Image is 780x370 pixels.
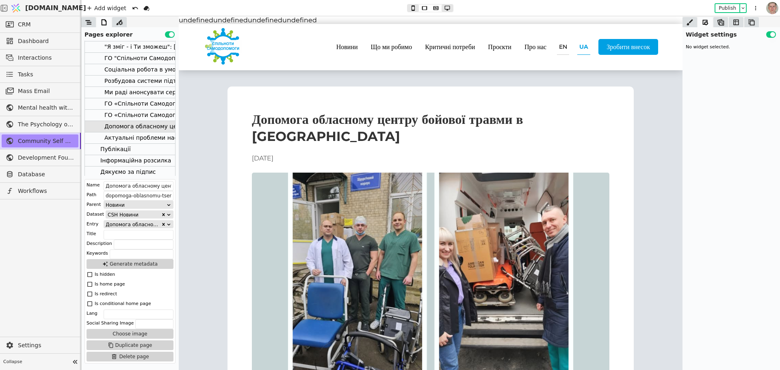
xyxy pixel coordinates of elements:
div: Pages explorer [81,27,179,39]
span: CRM [18,20,31,29]
a: Settings [2,339,78,352]
div: Допомога обласному центру бойової травми в [GEOGRAPHIC_DATA] [85,121,175,132]
div: UA [399,23,412,39]
div: Widget settings [682,27,780,39]
span: Interactions [18,54,74,62]
a: Dashboard [2,35,78,48]
a: Зробити внесок [420,23,479,39]
div: Розбудова системи підтримки психічного здоров’я дітей на деокупованих територіях [GEOGRAPHIC_DATA... [85,76,175,87]
div: Новини [106,201,166,208]
a: Development Foundation [2,151,78,164]
a: Проєкти [303,23,339,39]
span: Workflows [18,187,74,195]
span: Collapse [3,359,69,366]
div: Path [87,191,96,199]
div: "Я зміг - і Ти зможеш": [PERSON_NAME] поділився власним досвідом зі студентами УКУ [85,41,175,53]
div: [DATE] [73,136,431,148]
a: EN [374,23,394,39]
div: Is home page [95,280,125,288]
div: Допомога обласному центру бойової травми в [GEOGRAPHIC_DATA] [73,95,431,128]
div: Актуальні проблеми насильства й агресії серед дітей та підлітків в умовах війни [85,132,175,144]
span: Mass Email [18,87,74,95]
img: 1645348525502-logo-Uk-180.png [24,12,63,48]
button: Publish [715,4,739,12]
span: Tasks [18,70,33,79]
span: Database [18,170,74,179]
div: Публікації [100,144,131,155]
span: The Psychology of War [18,120,74,129]
div: Інформаційна розсилка [100,155,171,166]
div: Dataset [87,210,104,219]
div: EN [378,23,390,39]
span: [DOMAIN_NAME] [25,3,86,13]
div: Keywords [87,249,108,257]
div: Add widget [84,3,129,13]
img: Logo [10,0,22,16]
span: Dashboard [18,37,74,45]
a: The Psychology of War [2,118,78,131]
a: Interactions [2,51,78,64]
div: Соціальна робота в умовах кризи: 10 ключових рекомендацій від Лени Домінеллі [104,64,350,75]
div: Is redirect [95,290,117,298]
img: 1756050536435-Untitled_design.png [73,156,431,359]
div: ГО "Спільноти Самодопомоги" забезпечили пристроями РЕР 5 рятувальних підрозділів ДСНС [GEOGRAPHIC... [104,53,448,64]
a: Database [2,168,78,181]
div: Name [87,181,100,189]
div: ГО «Спільноти Самодопомоги» та ВІКНУ продовжують розвивати якісну систему психосоціальної підтрим... [104,110,461,121]
span: Development Foundation [18,154,74,162]
button: Duplicate page [87,340,173,350]
a: UA [394,23,416,39]
div: Entry [87,220,98,228]
div: Розбудова системи підтримки психічного здоров’я дітей на деокупованих територіях [GEOGRAPHIC_DATA... [104,76,473,87]
div: Дякуємо за підпис [85,167,175,178]
div: Is hidden [95,270,115,279]
div: Допомога обласному центру бойової травми в [GEOGRAPHIC_DATA] [104,121,305,132]
div: Ми раді анонсувати серію подкастів, створену в межах проєкту «Підтримка психічного здоров'я дітей... [104,87,567,98]
div: Актуальні проблеми насильства й агресії серед дітей та підлітків в умовах війни [104,132,349,143]
button: Generate metadata [87,259,173,269]
a: Що ми робимо [186,23,240,39]
img: 1560949290925-CROPPED-IMG_0201-2-.jpg [766,2,778,14]
a: Workflows [2,184,78,197]
div: Description [87,240,112,248]
div: CSH Новини [108,211,161,219]
div: Публікації [85,144,175,155]
div: Title [87,230,96,238]
div: Social Sharing Image [87,319,134,327]
div: Соціальна робота в умовах кризи: 10 ключових рекомендацій від Лени Домінеллі [85,64,175,76]
button: Delete page [87,352,173,361]
div: Is conditional home page [95,300,151,308]
a: Mass Email [2,84,78,97]
a: CRM [2,18,78,31]
div: Parent [87,201,101,209]
div: No widget selected. [682,41,780,54]
div: Дякуємо за підпис [100,167,156,177]
a: [DOMAIN_NAME] [8,0,81,16]
a: Tasks [2,68,78,81]
div: ГО «Спільноти Самодопомоги» та ВІКНУ продовжують розвивати якісну систему психосоціальної підтрим... [85,110,175,121]
div: ГО «Спільноти Самодопомоги» провела щорічну звітну пресконференцію [85,98,175,110]
span: Community Self Help [18,137,74,145]
div: "Я зміг - і Ти зможеш": [PERSON_NAME] поділився власним досвідом зі студентами УКУ [104,41,366,52]
div: Lang [87,309,97,318]
div: Інформаційна розсилка [85,155,175,167]
a: Новини [151,23,186,39]
span: Mental health without prejudice project [18,104,74,112]
div: ГО "Спільноти Самодопомоги" забезпечили пристроями РЕР 5 рятувальних підрозділів ДСНС [GEOGRAPHIC... [85,53,175,64]
a: Mental health without prejudice project [2,101,78,114]
div: Допомога обласному центру бойової травми в [GEOGRAPHIC_DATA] [106,221,161,228]
a: Критичні потреби [240,23,303,39]
div: ГО «Спільноти Самодопомоги» провела щорічну звітну пресконференцію [104,98,327,109]
button: Choose image [87,329,173,339]
span: Settings [18,341,74,350]
a: Про нас [339,23,374,39]
a: Community Self Help [2,134,78,147]
div: Ми раді анонсувати серію подкастів, створену в межах проєкту «Підтримка психічного здоров'я дітей... [85,87,175,98]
